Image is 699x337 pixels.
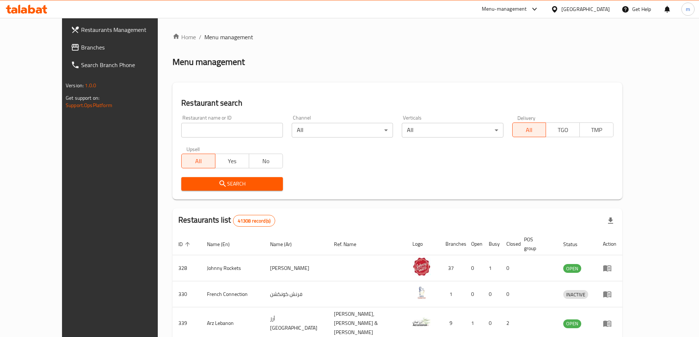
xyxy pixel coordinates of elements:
a: Branches [65,39,179,56]
span: Restaurants Management [81,25,173,34]
span: Name (En) [207,240,239,249]
h2: Restaurant search [181,98,614,109]
th: Branches [440,233,465,255]
img: Johnny Rockets [412,257,431,276]
span: OPEN [563,264,581,273]
span: Status [563,240,587,249]
span: Name (Ar) [270,240,301,249]
td: 37 [440,255,465,281]
button: Yes [215,154,249,168]
div: Menu-management [482,5,527,14]
span: TGO [549,125,577,135]
h2: Restaurants list [178,215,275,227]
td: فرنش كونكشن [264,281,328,307]
span: OPEN [563,319,581,328]
td: 330 [172,281,201,307]
a: Support.OpsPlatform [66,100,112,110]
span: All [185,156,212,166]
td: 0 [500,255,518,281]
button: All [512,122,546,137]
button: Search [181,177,283,191]
td: 1 [440,281,465,307]
td: 0 [465,281,483,307]
td: 328 [172,255,201,281]
div: Menu [603,319,616,328]
div: All [402,123,503,138]
label: Delivery [517,115,536,120]
a: Home [172,33,196,41]
span: All [516,125,543,135]
span: INACTIVE [563,290,588,299]
div: [GEOGRAPHIC_DATA] [561,5,610,13]
span: Branches [81,43,173,52]
span: Search [187,179,277,188]
button: TMP [579,122,614,137]
label: Upsell [186,146,200,151]
span: Menu management [204,33,253,41]
span: Ref. Name [334,240,366,249]
div: INACTIVE [563,290,588,299]
th: Closed [500,233,518,255]
a: Search Branch Phone [65,56,179,74]
span: Search Branch Phone [81,61,173,69]
th: Action [597,233,622,255]
div: Export file [602,212,619,230]
div: Menu [603,264,616,272]
span: TMP [583,125,611,135]
input: Search for restaurant name or ID.. [181,123,283,138]
span: Yes [218,156,246,166]
img: French Connection [412,283,431,302]
td: French Connection [201,281,264,307]
span: 41308 record(s) [233,217,275,224]
th: Logo [407,233,440,255]
div: OPEN [563,264,581,273]
li: / [199,33,201,41]
td: [PERSON_NAME] [264,255,328,281]
td: 0 [483,281,500,307]
div: Total records count [233,215,275,227]
span: 1.0.0 [85,81,96,90]
div: All [292,123,393,138]
th: Open [465,233,483,255]
span: m [686,5,690,13]
span: Get support on: [66,93,99,103]
td: 1 [483,255,500,281]
td: 0 [465,255,483,281]
button: TGO [546,122,580,137]
span: Version: [66,81,84,90]
span: No [252,156,280,166]
span: POS group [524,235,549,253]
div: OPEN [563,319,581,328]
span: ID [178,240,192,249]
div: Menu [603,290,616,298]
nav: breadcrumb [172,33,622,41]
td: 0 [500,281,518,307]
td: Johnny Rockets [201,255,264,281]
a: Restaurants Management [65,21,179,39]
h2: Menu management [172,56,245,68]
button: No [249,154,283,168]
button: All [181,154,215,168]
img: Arz Lebanon [412,313,431,331]
th: Busy [483,233,500,255]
